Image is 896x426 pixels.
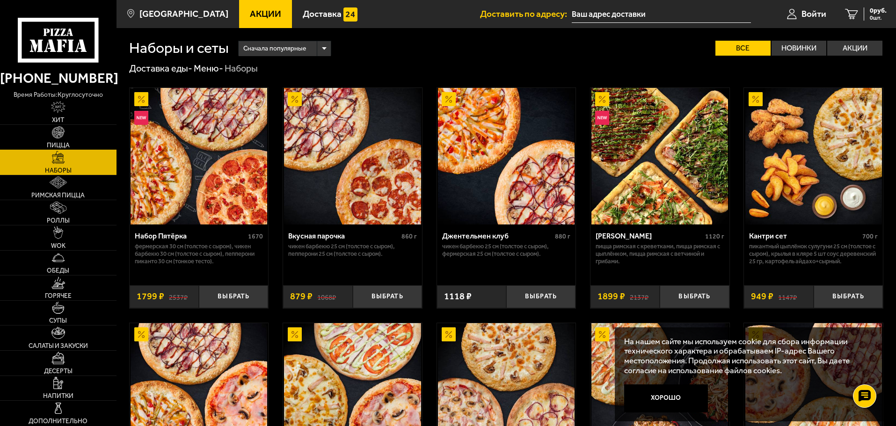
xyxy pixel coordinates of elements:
button: Выбрать [199,285,268,308]
h1: Наборы и сеты [129,41,229,56]
button: Выбрать [660,285,729,308]
img: Акционный [749,92,763,106]
img: Новинка [595,111,609,125]
div: Набор Пятёрка [135,231,246,240]
p: На нашем сайте мы используем cookie для сбора информации технического характера и обрабатываем IP... [624,337,869,375]
img: Акционный [288,92,302,106]
span: Дополнительно [29,418,87,425]
img: Набор Пятёрка [131,88,267,224]
p: Пицца Римская с креветками, Пицца Римская с цыплёнком, Пицца Римская с ветчиной и грибами. [596,243,724,265]
img: Акционный [595,327,609,341]
input: Ваш адрес доставки [572,6,751,23]
span: 860 г [401,232,417,240]
img: Кантри сет [745,88,882,224]
img: Вкусная парочка [284,88,421,224]
span: 949 ₽ [751,292,773,301]
span: Обеды [47,267,69,274]
span: 1118 ₽ [444,292,472,301]
p: Чикен Барбекю 25 см (толстое с сыром), Фермерская 25 см (толстое с сыром). [442,243,571,258]
a: АкционныйДжентельмен клуб [437,88,576,224]
span: 1799 ₽ [137,292,164,301]
span: 0 руб. [870,7,887,14]
a: АкционныйНовинкаМама Миа [590,88,729,224]
span: 1670 [248,232,263,240]
button: Выбрать [814,285,883,308]
a: АкционныйВкусная парочка [283,88,422,224]
span: 0 шт. [870,15,887,21]
span: 880 г [555,232,570,240]
span: Пицца [47,142,70,149]
a: АкционныйНовинкаНабор Пятёрка [130,88,269,224]
span: Напитки [43,393,73,399]
img: Акционный [134,92,148,106]
span: 879 ₽ [290,292,313,301]
label: Акции [827,41,882,56]
button: Хорошо [624,384,708,412]
div: Вкусная парочка [288,231,399,240]
span: Салаты и закуски [29,343,88,349]
a: Меню- [194,63,223,74]
img: Мама Миа [591,88,728,224]
span: Сначала популярные [243,40,306,58]
p: Фермерская 30 см (толстое с сыром), Чикен Барбекю 30 см (толстое с сыром), Пепперони Пиканто 30 с... [135,243,263,265]
span: 700 г [862,232,878,240]
img: 15daf4d41897b9f0e9f617042186c801.svg [343,7,357,22]
button: Выбрать [353,285,422,308]
img: Акционный [134,327,148,341]
img: Акционный [442,327,456,341]
span: Горячее [45,293,72,299]
span: Доставить по адресу: [480,9,572,18]
span: Наборы [45,167,72,174]
span: Десерты [44,368,73,375]
div: Джентельмен клуб [442,231,553,240]
span: Акции [250,9,281,18]
label: Все [715,41,771,56]
div: Наборы [225,63,258,75]
a: Доставка еды- [129,63,192,74]
s: 1068 ₽ [317,292,336,301]
span: Хит [52,117,64,123]
span: Римская пицца [31,192,85,199]
span: 1120 г [705,232,724,240]
s: 2537 ₽ [169,292,188,301]
a: АкционныйКантри сет [744,88,883,224]
span: Доставка [303,9,342,18]
img: Акционный [288,327,302,341]
img: Акционный [595,92,609,106]
span: Супы [49,318,67,324]
button: Выбрать [506,285,575,308]
span: 1899 ₽ [597,292,625,301]
s: 1147 ₽ [778,292,797,301]
p: Пикантный цыплёнок сулугуни 25 см (толстое с сыром), крылья в кляре 5 шт соус деревенский 25 гр, ... [749,243,878,265]
label: Новинки [772,41,827,56]
span: Войти [801,9,826,18]
span: Роллы [47,217,70,224]
img: Акционный [442,92,456,106]
div: [PERSON_NAME] [596,231,703,240]
img: Джентельмен клуб [438,88,575,224]
s: 2137 ₽ [630,292,648,301]
p: Чикен Барбекю 25 см (толстое с сыром), Пепперони 25 см (толстое с сыром). [288,243,417,258]
span: [GEOGRAPHIC_DATA] [139,9,228,18]
div: Кантри сет [749,231,860,240]
img: Новинка [134,111,148,125]
span: WOK [51,243,66,249]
